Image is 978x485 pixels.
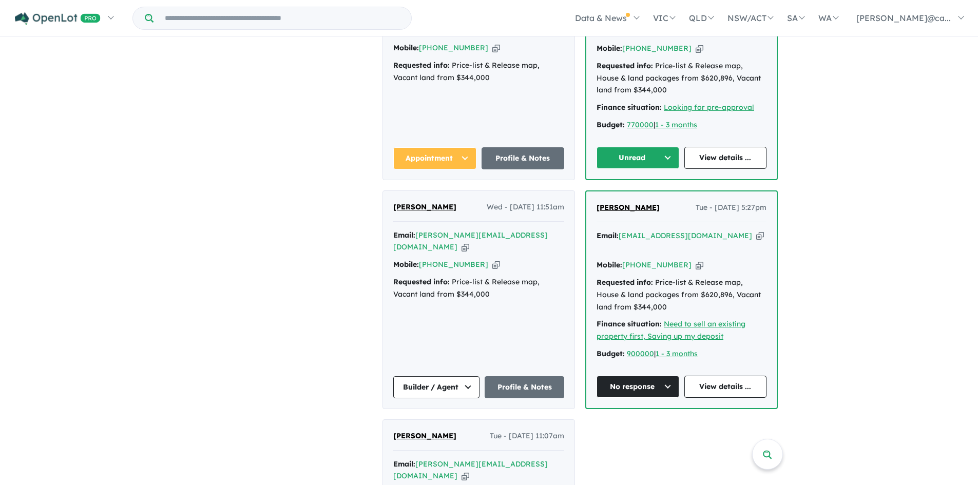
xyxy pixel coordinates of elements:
strong: Mobile: [597,260,622,269]
a: [PHONE_NUMBER] [622,44,692,53]
span: [PERSON_NAME] [393,202,456,211]
strong: Finance situation: [597,319,662,328]
div: | [597,119,766,131]
span: Tue - [DATE] 5:27pm [696,202,766,214]
button: Copy [696,43,703,54]
strong: Email: [597,231,619,240]
strong: Requested info: [597,61,653,70]
button: Appointment [393,147,476,169]
strong: Mobile: [597,44,622,53]
a: [PERSON_NAME][EMAIL_ADDRESS][DOMAIN_NAME] [393,459,548,481]
span: [PERSON_NAME] [393,431,456,440]
div: Price-list & Release map, Vacant land from $344,000 [393,60,564,84]
span: Wed - [DATE] 11:51am [487,201,564,214]
img: Openlot PRO Logo White [15,12,101,25]
strong: Requested info: [597,278,653,287]
button: Builder / Agent [393,376,480,398]
button: Copy [696,260,703,270]
div: Price-list & Release map, Vacant land from $344,000 [393,276,564,301]
strong: Requested info: [393,277,450,286]
strong: Budget: [597,349,625,358]
button: Unread [597,147,679,169]
button: Copy [492,259,500,270]
strong: Mobile: [393,43,419,52]
button: Copy [756,230,764,241]
strong: Email: [393,459,415,469]
a: Need to sell an existing property first, Saving up my deposit [597,319,745,341]
strong: Mobile: [393,260,419,269]
span: [PERSON_NAME] [597,203,660,212]
a: [PHONE_NUMBER] [419,43,488,52]
strong: Email: [393,230,415,240]
strong: Finance situation: [597,103,662,112]
button: Copy [492,43,500,53]
input: Try estate name, suburb, builder or developer [156,7,409,29]
a: [PERSON_NAME] [597,202,660,214]
a: 1 - 3 months [656,349,698,358]
button: Copy [462,242,469,253]
a: 900000 [627,349,654,358]
a: Profile & Notes [482,147,565,169]
a: Profile & Notes [485,376,564,398]
a: View details ... [684,147,767,169]
a: [PERSON_NAME] [393,201,456,214]
a: Looking for pre-approval [664,103,754,112]
a: 1 - 3 months [655,120,697,129]
span: Tue - [DATE] 11:07am [490,430,564,442]
a: [PHONE_NUMBER] [622,260,692,269]
div: | [597,348,766,360]
button: Copy [462,471,469,481]
strong: Budget: [597,120,625,129]
a: 770000 [627,120,654,129]
a: [PERSON_NAME][EMAIL_ADDRESS][DOMAIN_NAME] [393,230,548,252]
div: Price-list & Release map, House & land packages from $620,896, Vacant land from $344,000 [597,277,766,313]
span: [PERSON_NAME]@ca... [856,13,951,23]
a: [PHONE_NUMBER] [419,260,488,269]
a: View details ... [684,376,767,398]
button: No response [597,376,679,398]
a: [EMAIL_ADDRESS][DOMAIN_NAME] [619,231,752,240]
strong: Requested info: [393,61,450,70]
a: [PERSON_NAME] [393,430,456,442]
div: Price-list & Release map, House & land packages from $620,896, Vacant land from $344,000 [597,60,766,96]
